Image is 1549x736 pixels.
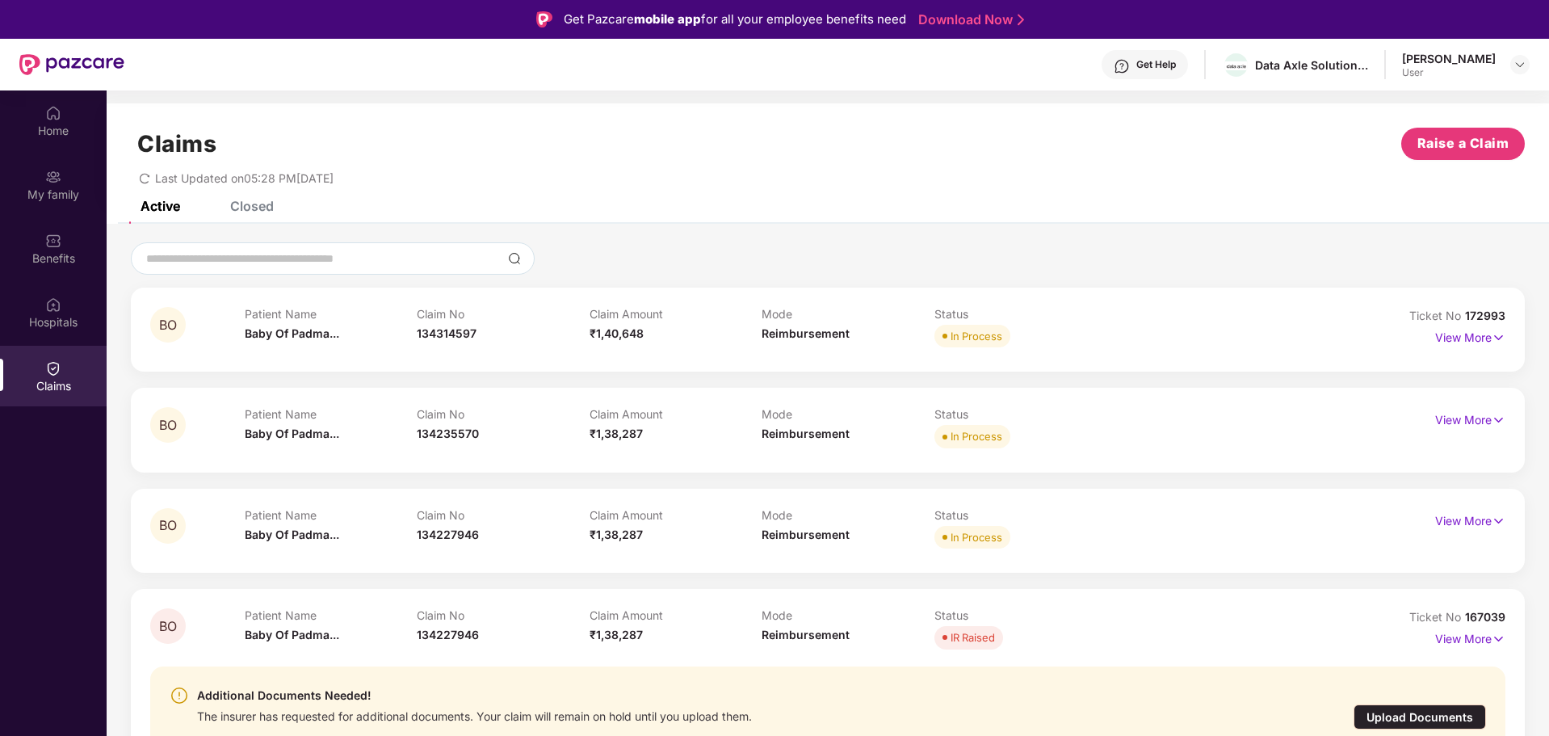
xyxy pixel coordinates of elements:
p: Claim No [417,407,590,421]
img: svg+xml;base64,PHN2ZyBpZD0iSGVscC0zMngzMiIgeG1sbnM9Imh0dHA6Ly93d3cudzMub3JnLzIwMDAvc3ZnIiB3aWR0aD... [1114,58,1130,74]
img: WhatsApp%20Image%202022-10-27%20at%2012.58.27.jpeg [1224,61,1248,70]
span: Reimbursement [762,528,850,541]
img: svg+xml;base64,PHN2ZyB4bWxucz0iaHR0cDovL3d3dy53My5vcmcvMjAwMC9zdmciIHdpZHRoPSIxNyIgaGVpZ2h0PSIxNy... [1492,411,1505,429]
span: Baby Of Padma... [245,628,339,641]
span: 134314597 [417,326,476,340]
span: Raise a Claim [1417,133,1509,154]
span: Baby Of Padma... [245,326,339,340]
button: Raise a Claim [1401,128,1525,160]
p: Status [934,508,1107,522]
h1: Claims [137,130,216,158]
span: BO [159,418,177,432]
span: BO [159,519,177,532]
span: Reimbursement [762,628,850,641]
span: ₹1,38,287 [590,427,643,440]
div: Active [141,198,180,214]
p: Claim Amount [590,407,762,421]
img: svg+xml;base64,PHN2ZyB4bWxucz0iaHR0cDovL3d3dy53My5vcmcvMjAwMC9zdmciIHdpZHRoPSIxNyIgaGVpZ2h0PSIxNy... [1492,630,1505,648]
p: View More [1435,407,1505,429]
div: Additional Documents Needed! [197,686,752,705]
p: Claim No [417,307,590,321]
p: Status [934,407,1107,421]
img: svg+xml;base64,PHN2ZyBpZD0iQmVuZWZpdHMiIHhtbG5zPSJodHRwOi8vd3d3LnczLm9yZy8yMDAwL3N2ZyIgd2lkdGg9Ij... [45,233,61,249]
p: Mode [762,608,934,622]
img: svg+xml;base64,PHN2ZyBpZD0iV2FybmluZ18tXzI0eDI0IiBkYXRhLW5hbWU9Ildhcm5pbmcgLSAyNHgyNCIgeG1sbnM9Im... [170,686,189,705]
p: Mode [762,508,934,522]
a: Download Now [918,11,1019,28]
p: Claim Amount [590,508,762,522]
div: The insurer has requested for additional documents. Your claim will remain on hold until you uplo... [197,705,752,724]
span: Baby Of Padma... [245,427,339,440]
span: Reimbursement [762,326,850,340]
span: ₹1,38,287 [590,628,643,641]
span: Ticket No [1409,309,1465,322]
p: View More [1435,626,1505,648]
span: Baby Of Padma... [245,528,339,541]
span: Last Updated on 05:28 PM[DATE] [155,171,334,185]
p: Claim Amount [590,608,762,622]
div: Data Axle Solutions Private Limited [1255,57,1368,73]
div: User [1402,66,1496,79]
img: New Pazcare Logo [19,54,124,75]
p: View More [1435,325,1505,347]
p: Patient Name [245,508,418,522]
div: In Process [951,529,1002,545]
span: ₹1,40,648 [590,326,644,340]
span: BO [159,620,177,633]
span: 134235570 [417,427,479,440]
img: Logo [536,11,552,27]
div: IR Raised [951,629,995,646]
strong: mobile app [634,11,701,27]
span: BO [159,318,177,332]
p: Status [934,608,1107,622]
img: svg+xml;base64,PHN2ZyBpZD0iSG9zcGl0YWxzIiB4bWxucz0iaHR0cDovL3d3dy53My5vcmcvMjAwMC9zdmciIHdpZHRoPS... [45,297,61,313]
div: Get Pazcare for all your employee benefits need [564,10,906,29]
img: svg+xml;base64,PHN2ZyB3aWR0aD0iMjAiIGhlaWdodD0iMjAiIHZpZXdCb3g9IjAgMCAyMCAyMCIgZmlsbD0ibm9uZSIgeG... [45,169,61,185]
div: [PERSON_NAME] [1402,51,1496,66]
p: Claim Amount [590,307,762,321]
div: Upload Documents [1354,704,1486,730]
p: Claim No [417,508,590,522]
span: 172993 [1465,309,1505,322]
img: Stroke [1018,11,1024,28]
span: 134227946 [417,628,479,641]
img: svg+xml;base64,PHN2ZyB4bWxucz0iaHR0cDovL3d3dy53My5vcmcvMjAwMC9zdmciIHdpZHRoPSIxNyIgaGVpZ2h0PSIxNy... [1492,329,1505,347]
span: 167039 [1465,610,1505,624]
p: Claim No [417,608,590,622]
img: svg+xml;base64,PHN2ZyBpZD0iSG9tZSIgeG1sbnM9Imh0dHA6Ly93d3cudzMub3JnLzIwMDAvc3ZnIiB3aWR0aD0iMjAiIG... [45,105,61,121]
div: In Process [951,328,1002,344]
div: In Process [951,428,1002,444]
p: Status [934,307,1107,321]
p: Patient Name [245,407,418,421]
span: redo [139,171,150,185]
p: View More [1435,508,1505,530]
img: svg+xml;base64,PHN2ZyBpZD0iRHJvcGRvd24tMzJ4MzIiIHhtbG5zPSJodHRwOi8vd3d3LnczLm9yZy8yMDAwL3N2ZyIgd2... [1513,58,1526,71]
p: Mode [762,407,934,421]
div: Closed [230,198,274,214]
p: Patient Name [245,307,418,321]
span: 134227946 [417,528,479,541]
span: Reimbursement [762,427,850,440]
img: svg+xml;base64,PHN2ZyBpZD0iU2VhcmNoLTMyeDMyIiB4bWxucz0iaHR0cDovL3d3dy53My5vcmcvMjAwMC9zdmciIHdpZH... [508,252,521,265]
span: Ticket No [1409,610,1465,624]
p: Mode [762,307,934,321]
p: Patient Name [245,608,418,622]
img: svg+xml;base64,PHN2ZyB4bWxucz0iaHR0cDovL3d3dy53My5vcmcvMjAwMC9zdmciIHdpZHRoPSIxNyIgaGVpZ2h0PSIxNy... [1492,512,1505,530]
img: svg+xml;base64,PHN2ZyBpZD0iQ2xhaW0iIHhtbG5zPSJodHRwOi8vd3d3LnczLm9yZy8yMDAwL3N2ZyIgd2lkdGg9IjIwIi... [45,360,61,376]
span: ₹1,38,287 [590,528,643,541]
div: Get Help [1136,58,1176,71]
